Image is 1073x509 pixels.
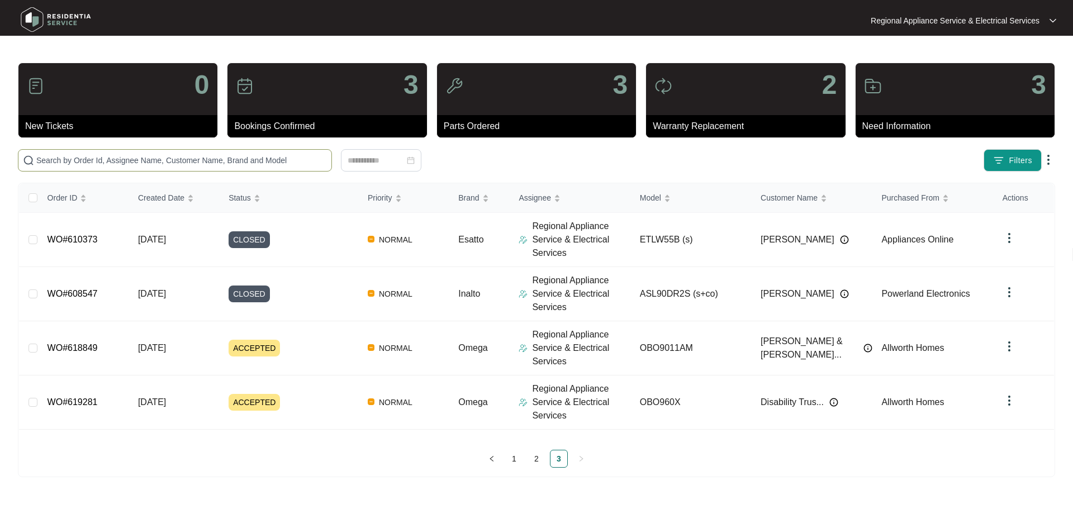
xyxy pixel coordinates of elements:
p: Regional Appliance Service & Electrical Services [532,382,630,422]
img: icon [445,77,463,95]
img: search-icon [23,155,34,166]
input: Search by Order Id, Assignee Name, Customer Name, Brand and Model [36,154,327,167]
th: Model [631,183,752,213]
a: WO#618849 [48,343,98,353]
img: icon [864,77,882,95]
span: Disability Trus... [761,396,824,409]
span: Assignee [519,192,551,204]
th: Status [220,183,359,213]
img: Info icon [840,235,849,244]
span: Priority [368,192,392,204]
th: Actions [994,183,1054,213]
td: OBO960X [631,375,752,430]
span: CLOSED [229,231,270,248]
img: Vercel Logo [368,398,374,405]
p: Regional Appliance Service & Electrical Services [871,15,1039,26]
span: [PERSON_NAME] [761,287,834,301]
a: WO#610373 [48,235,98,244]
p: Regional Appliance Service & Electrical Services [532,274,630,314]
th: Customer Name [752,183,872,213]
span: ACCEPTED [229,394,280,411]
img: dropdown arrow [1003,286,1016,299]
span: Status [229,192,251,204]
img: dropdown arrow [1003,231,1016,245]
img: icon [27,77,45,95]
p: Regional Appliance Service & Electrical Services [532,328,630,368]
img: filter icon [993,155,1004,166]
p: 2 [822,72,837,98]
span: Allworth Homes [881,397,944,407]
span: Purchased From [881,192,939,204]
a: WO#619281 [48,397,98,407]
span: Inalto [458,289,480,298]
span: ACCEPTED [229,340,280,356]
span: CLOSED [229,286,270,302]
span: Esatto [458,235,483,244]
p: Warranty Replacement [653,120,845,133]
img: Vercel Logo [368,344,374,351]
span: Filters [1009,155,1032,167]
a: 2 [528,450,545,467]
img: Assigner Icon [519,344,528,353]
img: Assigner Icon [519,289,528,298]
img: dropdown arrow [1003,340,1016,353]
img: Vercel Logo [368,290,374,297]
img: Assigner Icon [519,235,528,244]
button: right [572,450,590,468]
img: Assigner Icon [519,398,528,407]
th: Brand [449,183,510,213]
img: Vercel Logo [368,236,374,242]
th: Order ID [39,183,129,213]
img: Info icon [863,344,872,353]
td: ETLW55B (s) [631,213,752,267]
p: 0 [194,72,210,98]
span: Omega [458,343,487,353]
span: NORMAL [374,396,417,409]
span: NORMAL [374,341,417,355]
img: dropdown arrow [1003,394,1016,407]
li: 3 [550,450,568,468]
span: right [578,455,585,462]
li: 2 [528,450,545,468]
img: residentia service logo [17,3,95,36]
span: Order ID [48,192,78,204]
img: dropdown arrow [1050,18,1056,23]
th: Purchased From [872,183,993,213]
p: 3 [613,72,628,98]
span: [DATE] [138,289,166,298]
span: Powerland Electronics [881,289,970,298]
td: ASL90DR2S (s+co) [631,267,752,321]
th: Assignee [510,183,630,213]
a: 1 [506,450,523,467]
img: Info icon [829,398,838,407]
span: [DATE] [138,397,166,407]
p: New Tickets [25,120,217,133]
td: OBO9011AM [631,321,752,375]
img: Info icon [840,289,849,298]
span: Model [640,192,661,204]
span: Created Date [138,192,184,204]
span: left [488,455,495,462]
p: 3 [403,72,419,98]
span: Customer Name [761,192,818,204]
span: Allworth Homes [881,343,944,353]
span: Brand [458,192,479,204]
button: left [483,450,501,468]
th: Created Date [129,183,220,213]
span: [PERSON_NAME] [761,233,834,246]
span: [PERSON_NAME] & [PERSON_NAME]... [761,335,858,361]
img: dropdown arrow [1042,153,1055,167]
li: Next Page [572,450,590,468]
span: NORMAL [374,287,417,301]
span: Appliances Online [881,235,953,244]
span: [DATE] [138,343,166,353]
li: Previous Page [483,450,501,468]
span: [DATE] [138,235,166,244]
span: Omega [458,397,487,407]
a: WO#608547 [48,289,98,298]
li: 1 [505,450,523,468]
button: filter iconFilters [984,149,1042,172]
img: icon [236,77,254,95]
p: Bookings Confirmed [234,120,426,133]
p: Regional Appliance Service & Electrical Services [532,220,630,260]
